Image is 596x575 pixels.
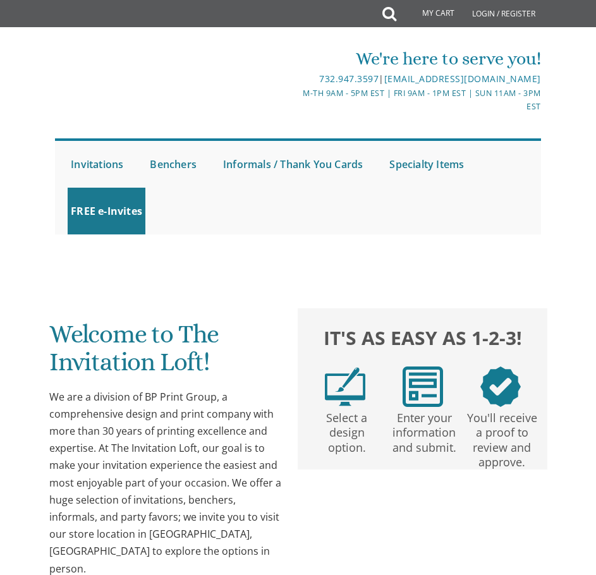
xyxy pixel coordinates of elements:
[299,46,541,71] div: We're here to serve you!
[49,320,283,385] h1: Welcome to The Invitation Loft!
[403,366,443,407] img: step2.png
[68,141,126,188] a: Invitations
[466,407,538,470] p: You'll receive a proof to review and approve.
[319,73,379,85] a: 732.947.3597
[480,366,521,407] img: step3.png
[299,71,541,87] div: |
[68,188,145,234] a: FREE e-Invites
[325,366,365,407] img: step1.png
[395,1,463,27] a: My Cart
[147,141,200,188] a: Benchers
[310,407,383,455] p: Select a design option.
[307,325,540,351] h2: It's as easy as 1-2-3!
[388,407,461,455] p: Enter your information and submit.
[384,73,541,85] a: [EMAIL_ADDRESS][DOMAIN_NAME]
[299,87,541,114] div: M-Th 9am - 5pm EST | Fri 9am - 1pm EST | Sun 11am - 3pm EST
[220,141,366,188] a: Informals / Thank You Cards
[386,141,467,188] a: Specialty Items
